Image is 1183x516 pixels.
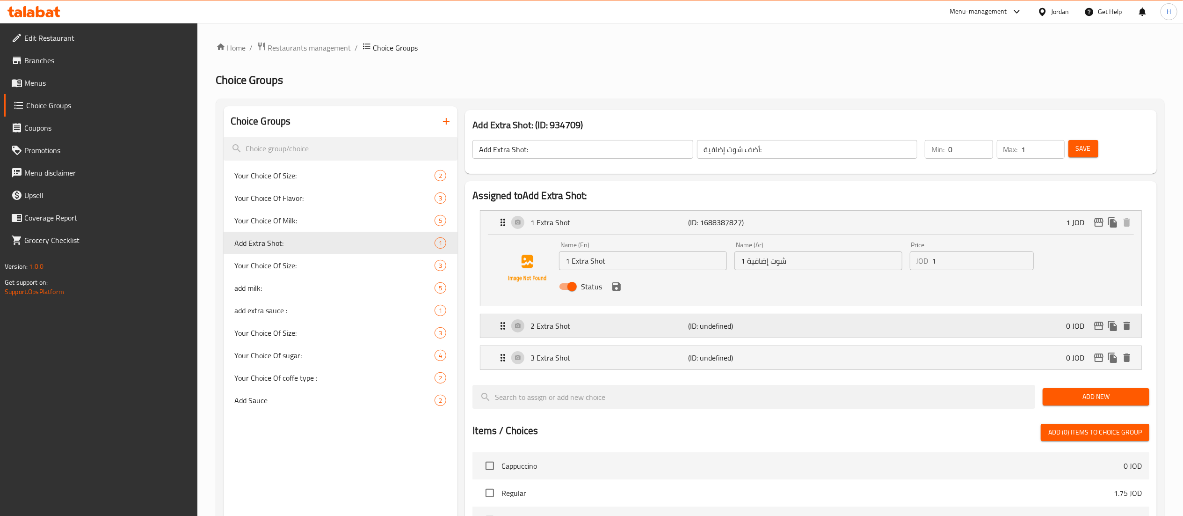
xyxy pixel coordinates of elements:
span: Grocery Checklist [24,235,190,246]
p: 1 JOD [1066,217,1092,228]
button: duplicate [1106,215,1120,229]
p: 1.75 JOD [1114,487,1142,499]
span: add extra sauce : [235,305,435,316]
span: Add (0) items to choice group [1048,427,1142,438]
button: delete [1120,319,1134,333]
div: Your Choice Of coffe type :2 [224,367,458,389]
a: Upsell [4,184,197,206]
a: Coupons [4,117,197,139]
span: Promotions [24,145,190,156]
span: Menu disclaimer [24,167,190,178]
li: / [355,42,358,53]
span: Choice Groups [26,100,190,111]
h2: Choice Groups [231,114,291,128]
button: Save [1068,140,1098,157]
div: Choices [435,215,446,226]
div: Your Choice Of Size:3 [224,254,458,277]
span: Add Sauce [235,395,435,406]
span: H [1167,7,1171,17]
div: Choices [435,350,446,361]
li: Expand [472,310,1149,342]
button: duplicate [1106,351,1120,365]
span: 3 [435,194,446,203]
span: 3 [435,261,446,270]
span: Get support on: [5,276,48,288]
span: Save [1076,143,1091,155]
a: Coverage Report [4,206,197,229]
p: (ID: undefined) [688,352,793,363]
p: (ID: undefined) [688,320,793,332]
div: Expand [480,346,1141,369]
p: Min: [931,144,944,155]
span: 4 [435,351,446,360]
span: Add New [1050,391,1142,403]
button: edit [1092,319,1106,333]
input: Enter name En [559,251,727,270]
span: Regular [501,487,1114,499]
a: Branches [4,49,197,72]
div: Choices [435,282,446,294]
h2: Assigned to Add Extra Shot: [472,189,1149,203]
div: Jordan [1051,7,1069,17]
input: Enter name Ar [734,251,902,270]
span: Version: [5,260,28,273]
h2: Items / Choices [472,424,538,438]
span: Your Choice Of Size: [235,260,435,271]
span: Branches [24,55,190,66]
span: 1.0.0 [29,260,44,273]
span: Menus [24,77,190,88]
div: Menu-management [950,6,1007,17]
span: Your Choice Of Size: [235,170,435,181]
div: Expand [480,211,1141,234]
h3: Add Extra Shot: (ID: 934709) [472,118,1149,133]
span: Choice Groups [373,42,418,53]
div: Choices [435,305,446,316]
a: Menus [4,72,197,94]
div: Your Choice Of Milk:5 [224,209,458,232]
div: Choices [435,170,446,181]
span: Your Choice Of Flavor: [235,192,435,204]
span: 2 [435,171,446,180]
span: Add Extra Shot: [235,237,435,249]
a: Promotions [4,139,197,162]
a: Restaurants management [257,42,351,54]
div: add milk:5 [224,277,458,299]
input: search [472,385,1035,409]
div: Choices [435,395,446,406]
span: Upsell [24,190,190,201]
span: 5 [435,284,446,293]
div: Choices [435,260,446,271]
button: edit [1092,351,1106,365]
span: Select choice [480,483,500,503]
p: 2 Extra Shot [530,320,688,332]
span: Edit Restaurant [24,32,190,44]
div: Choices [435,192,446,204]
div: Add Sauce2 [224,389,458,412]
span: Status [581,281,602,292]
button: edit [1092,215,1106,229]
div: Choices [435,237,446,249]
a: Grocery Checklist [4,229,197,251]
span: Cappuccino [501,460,1124,472]
button: delete [1120,351,1134,365]
input: search [224,137,458,161]
a: Support.OpsPlatform [5,286,64,298]
span: 2 [435,396,446,405]
button: save [610,280,624,294]
span: Your Choice Of sugar: [235,350,435,361]
p: 3 Extra Shot [530,352,688,363]
p: 0 JOD [1066,320,1092,332]
div: Your Choice Of Flavor:3 [224,187,458,209]
p: 0 JOD [1066,352,1092,363]
div: add extra sauce :1 [224,299,458,322]
button: Add New [1043,388,1149,405]
span: Your Choice Of coffe type : [235,372,435,383]
input: Please enter price [932,251,1034,270]
p: Max: [1003,144,1018,155]
button: delete [1120,215,1134,229]
p: (ID: 1688387827) [688,217,793,228]
li: Expand1 Extra ShotName (En)Name (Ar)PriceJODStatussave [472,206,1149,310]
a: Edit Restaurant [4,27,197,49]
p: JOD [916,255,929,266]
a: Choice Groups [4,94,197,117]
